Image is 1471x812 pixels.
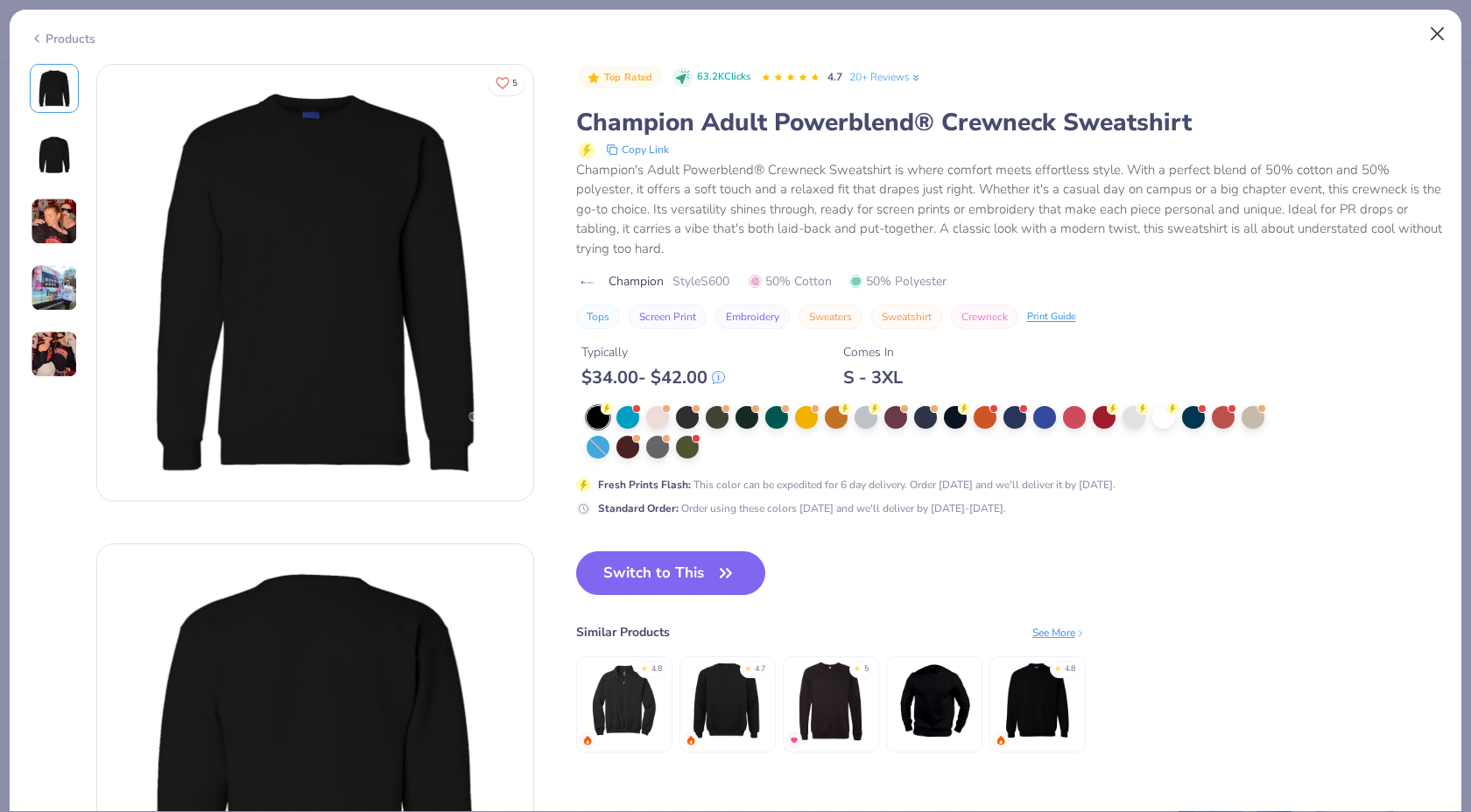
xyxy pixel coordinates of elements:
[30,30,95,48] div: Products
[715,304,790,329] button: Embroidery
[697,70,750,85] span: 63.2K Clicks
[1027,310,1076,325] div: Print Guide
[827,70,842,84] span: 4.7
[789,735,799,745] img: MostFav.gif
[1065,663,1075,675] div: 4.8
[598,478,691,492] strong: Fresh Prints Flash :
[1054,663,1061,670] div: ★
[996,660,1079,743] img: Gildan Adult Heavy Blend Adult 8 Oz. 50/50 Fleece Crew
[789,660,872,743] img: Bella + Canvas Unisex Sponge Fleece Crewneck Sweatshirt
[581,367,725,388] div: $ 34.00 - $ 42.00
[864,663,869,675] div: 5
[31,198,78,245] img: User generated content
[843,367,903,388] div: S - 3XL
[581,343,725,361] div: Typically
[31,331,78,378] img: User generated content
[996,735,1006,745] img: trending.gif
[582,735,593,745] img: trending.gif
[33,134,75,176] img: Back
[31,264,78,311] img: User generated content
[512,79,517,87] span: 5
[576,276,600,290] img: brand logo
[598,500,1006,516] div: Order using these colors [DATE] and we'll deliver by [DATE]-[DATE].
[871,304,942,329] button: Sweatshirt
[749,272,832,290] span: 50% Cotton
[854,663,861,670] div: ★
[744,663,751,670] div: ★
[672,272,729,290] span: Style S600
[686,660,769,743] img: Fresh Prints Houston Crew
[761,64,820,92] div: 4.7 Stars
[33,67,75,109] img: Front
[598,477,1116,493] div: This color can be expedited for 6 day delivery. Order [DATE] and we'll deliver it by [DATE].
[1421,17,1454,51] button: Close
[598,501,679,515] strong: Standard Order :
[578,66,662,89] button: Badge Button
[651,663,662,675] div: 4.8
[576,623,670,641] div: Similar Products
[488,70,525,95] button: Like
[604,73,653,82] span: Top Rated
[849,69,922,85] a: 20+ Reviews
[629,304,707,329] button: Screen Print
[601,139,674,160] button: copy to clipboard
[576,106,1442,139] div: Champion Adult Powerblend® Crewneck Sweatshirt
[1032,625,1086,640] div: See More
[587,71,601,85] img: Top Rated sort
[755,663,765,675] div: 4.7
[576,160,1442,259] div: Champion's Adult Powerblend® Crewneck Sweatshirt is where comfort meets effortless style. With a ...
[849,272,947,290] span: 50% Polyester
[892,660,975,743] img: Threadfast Apparel Unisex Ultimate Crewneck Sweatshirt
[97,65,533,500] img: Front
[951,304,1018,329] button: Crewneck
[609,272,664,290] span: Champion
[686,735,696,745] img: trending.gif
[576,551,766,595] button: Switch to This
[843,343,903,361] div: Comes In
[582,660,665,743] img: Jerzees Nublend Quarter-Zip Cadet Collar Sweatshirt
[641,663,648,670] div: ★
[799,304,862,329] button: Sweaters
[576,304,620,329] button: Tops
